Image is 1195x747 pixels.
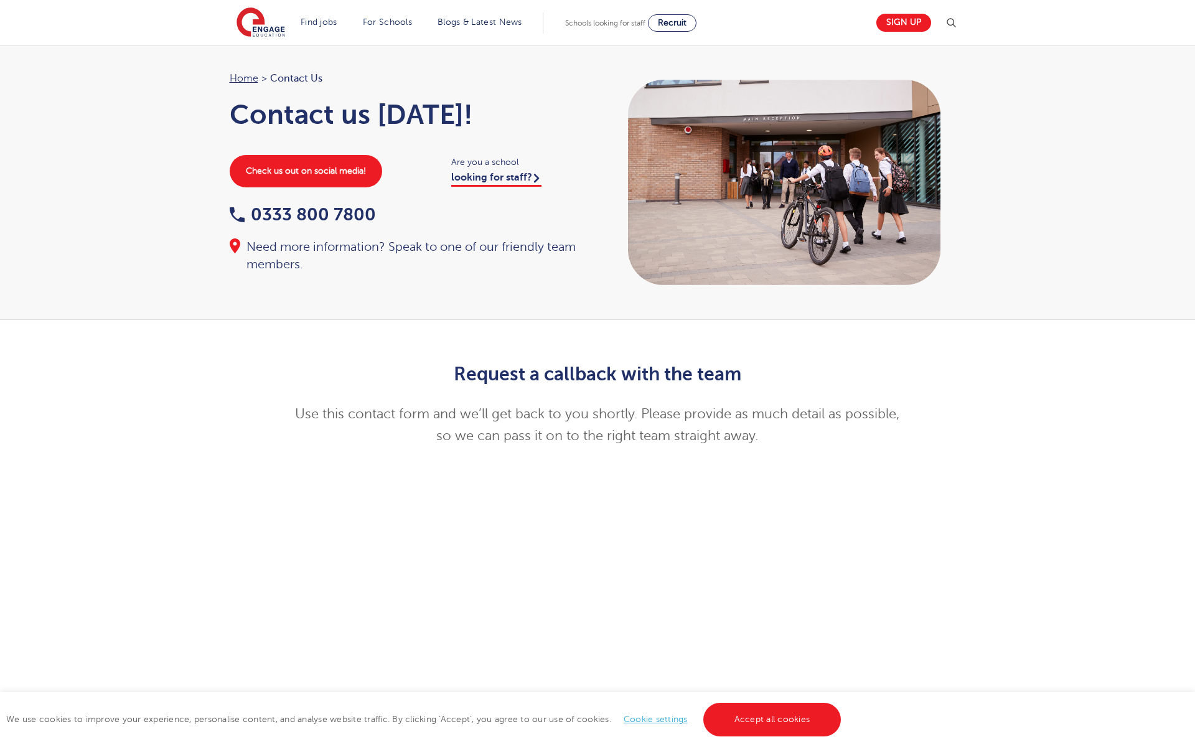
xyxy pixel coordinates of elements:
a: Accept all cookies [703,703,841,736]
span: Schools looking for staff [565,19,645,27]
a: 0333 800 7800 [230,205,376,224]
a: Check us out on social media! [230,155,382,187]
span: Recruit [658,18,687,27]
a: Cookie settings [624,715,688,724]
a: Sign up [876,14,931,32]
a: Home [230,73,258,84]
span: We use cookies to improve your experience, personalise content, and analyse website traffic. By c... [6,715,844,724]
a: Blogs & Latest News [438,17,522,27]
a: Recruit [648,14,696,32]
h2: Request a callback with the team [293,364,903,385]
a: For Schools [363,17,412,27]
a: looking for staff? [451,172,541,187]
img: Engage Education [237,7,285,39]
a: Find jobs [301,17,337,27]
span: Are you a school [451,155,585,169]
span: Contact Us [270,70,322,87]
span: Use this contact form and we’ll get back to you shortly. Please provide as much detail as possibl... [295,406,899,443]
nav: breadcrumb [230,70,586,87]
span: > [261,73,267,84]
h1: Contact us [DATE]! [230,99,586,130]
div: Need more information? Speak to one of our friendly team members. [230,238,586,273]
